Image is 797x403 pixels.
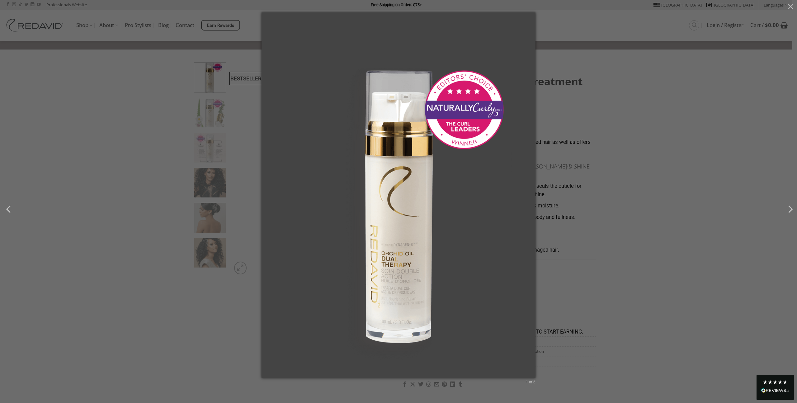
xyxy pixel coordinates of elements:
img: REVIEWS.io [761,388,789,393]
img: REDAVID Orchid Oil Dual Therapy ~ Award Winning Curl Care [262,12,536,391]
button: Next (Right arrow key) [781,201,797,217]
div: 4.8 Stars [763,380,788,385]
div: Read All Reviews [757,375,794,400]
div: 1 of 6 [526,379,535,385]
div: Read All Reviews [761,387,789,395]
